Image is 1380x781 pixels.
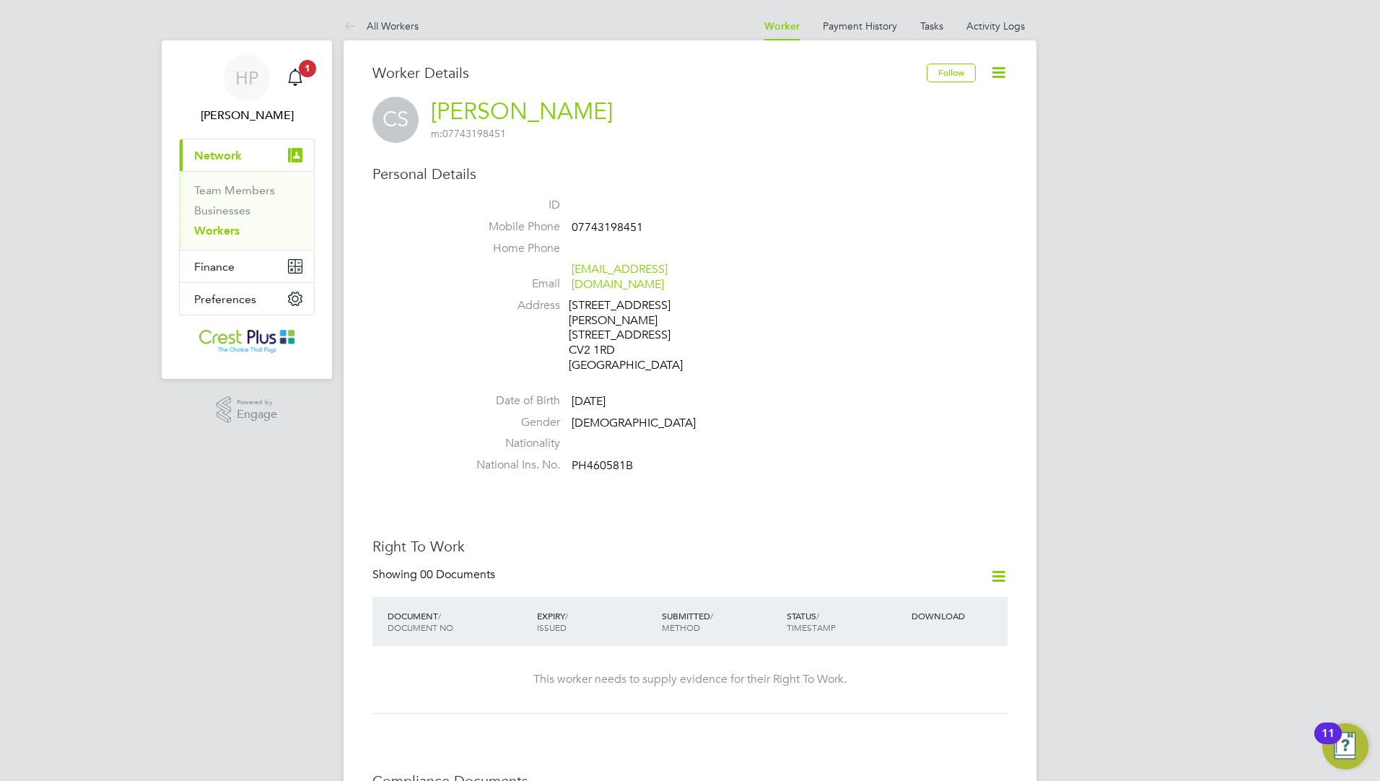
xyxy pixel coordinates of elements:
label: Mobile Phone [459,219,560,235]
a: Businesses [194,204,250,217]
nav: Main navigation [162,40,332,379]
span: Engage [237,409,277,421]
button: Open Resource Center, 11 new notifications [1322,723,1368,769]
span: / [438,610,441,621]
a: All Workers [344,19,419,32]
div: 11 [1322,733,1335,752]
div: [STREET_ADDRESS][PERSON_NAME] [STREET_ADDRESS] CV2 1RD [GEOGRAPHIC_DATA] [569,298,706,373]
h3: Personal Details [372,165,1008,183]
div: EXPIRY [533,603,658,640]
button: Preferences [180,283,314,315]
span: [DEMOGRAPHIC_DATA] [572,416,696,430]
span: 07743198451 [572,220,643,235]
span: DOCUMENT NO. [388,621,455,633]
span: Powered by [237,396,277,409]
a: Workers [194,224,240,237]
label: Date of Birth [459,393,560,409]
div: SUBMITTED [658,603,783,640]
a: Payment History [823,19,897,32]
div: This worker needs to supply evidence for their Right To Work. [387,672,993,687]
span: METHOD [662,621,700,633]
span: CS [372,97,419,143]
span: HP [235,69,258,87]
span: 00 Documents [420,567,495,582]
label: Email [459,276,560,292]
a: Activity Logs [966,19,1025,32]
h3: Right To Work [372,537,1008,556]
span: Preferences [194,292,256,306]
span: / [710,610,713,621]
label: ID [459,198,560,213]
span: 07743198451 [431,127,506,140]
span: ISSUED [537,621,567,633]
div: Showing [372,567,498,583]
div: DOWNLOAD [908,603,1008,629]
div: STATUS [783,603,908,640]
span: Network [194,149,242,162]
label: Address [459,298,560,313]
button: Follow [927,64,976,82]
a: 1 [281,55,310,101]
span: [DATE] [572,394,606,409]
span: Finance [194,260,235,274]
span: / [565,610,568,621]
div: DOCUMENT [384,603,533,640]
a: Powered byEngage [217,396,278,424]
span: TIMESTAMP [787,621,836,633]
a: [EMAIL_ADDRESS][DOMAIN_NAME] [572,262,668,292]
span: 1 [299,60,316,77]
label: Gender [459,415,560,430]
label: Nationality [459,436,560,451]
img: crestplusoperations-logo-retina.png [199,330,295,353]
a: Team Members [194,183,275,197]
span: PH460581B [572,458,633,473]
span: Holly Price [179,107,315,124]
label: National Ins. No. [459,458,560,473]
h3: Worker Details [372,64,927,82]
button: Network [180,139,314,171]
button: Finance [180,250,314,282]
a: Go to home page [179,330,315,353]
a: [PERSON_NAME] [431,97,613,126]
label: Home Phone [459,241,560,256]
a: Worker [764,20,800,32]
a: Tasks [920,19,943,32]
span: / [816,610,819,621]
a: HP[PERSON_NAME] [179,55,315,124]
div: Network [180,171,314,250]
span: m: [431,127,442,140]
